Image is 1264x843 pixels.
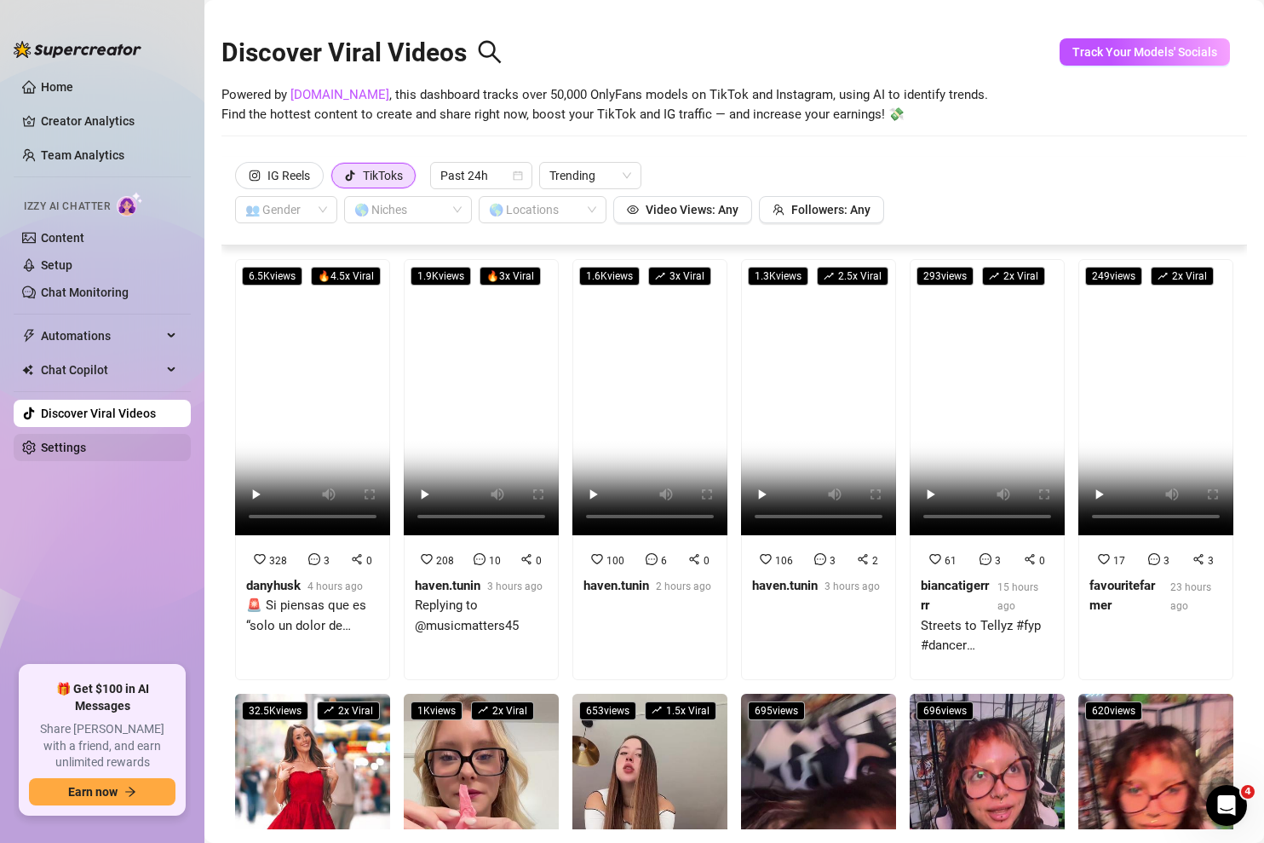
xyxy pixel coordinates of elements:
a: Home [41,80,73,94]
span: 2 hours ago [656,580,711,592]
span: 249 views [1085,267,1142,286]
span: 0 [536,555,542,567]
a: 1.6Kviewsrise3x Viral10060haven.tunin2 hours ago [572,259,727,680]
button: Track Your Models' Socials [1060,38,1230,66]
img: Chat Copilot [22,364,33,376]
span: 32.5K views [242,702,308,720]
span: share-alt [1192,553,1204,565]
span: 3 [1163,555,1169,567]
span: team [773,204,784,216]
span: message [308,553,320,565]
span: arrow-right [124,786,136,798]
span: share-alt [857,553,869,565]
span: message [646,553,658,565]
span: 10 [489,555,501,567]
span: 2 x Viral [471,702,534,720]
span: 15 hours ago [997,581,1038,612]
span: Track Your Models' Socials [1072,45,1217,59]
a: Settings [41,441,86,454]
span: Chat Copilot [41,356,162,384]
span: 695 views [748,702,805,720]
span: 23 hours ago [1170,581,1211,612]
span: 6 [661,555,667,567]
span: heart [591,553,603,565]
strong: haven.tunin [583,578,649,593]
span: tik-tok [344,170,356,182]
span: 3 hours ago [824,580,880,592]
span: 3 hours ago [487,580,543,592]
img: logo-BBDzfeDw.svg [14,41,141,58]
a: 249viewsrise2x Viral1733favouritefarmer23 hours ago [1078,259,1233,680]
a: Creator Analytics [41,107,177,135]
span: 653 views [579,702,636,720]
span: rise [652,705,662,715]
span: share-alt [351,553,363,565]
a: 1.9Kviews🔥3x Viral208100haven.tunin3 hours agoReplying to @musicmatters45 [404,259,559,680]
span: 3 [1208,555,1214,567]
span: 2 [872,555,878,567]
a: Discover Viral Videos [41,407,156,420]
span: 6.5K views [242,267,302,286]
span: 2 x Viral [1151,267,1214,286]
span: Past 24h [440,163,522,188]
span: 0 [704,555,710,567]
strong: danyhusk [246,578,301,593]
span: heart [421,553,433,565]
iframe: Intercom live chat [1206,785,1247,826]
a: [DOMAIN_NAME] [290,87,389,102]
strong: favouritefarmer [1089,578,1155,614]
span: 3 [830,555,836,567]
span: Earn now [68,785,118,799]
div: 🚨 Si piensas que es “solo un dolor de espalda”… cuidado. Mi resonancia mostró que no era tan simp... [246,596,379,636]
span: 106 [775,555,793,567]
span: Powered by , this dashboard tracks over 50,000 OnlyFans models on TikTok and Instagram, using AI ... [221,85,988,125]
span: 696 views [916,702,974,720]
span: share-alt [520,553,532,565]
span: 1.3K views [748,267,808,286]
span: Izzy AI Chatter [24,199,110,215]
span: 61 [945,555,957,567]
span: Video Views: Any [646,203,738,217]
span: 2 x Viral [317,702,380,720]
div: Replying to @musicmatters45 [415,596,548,636]
span: 2.5 x Viral [817,267,888,286]
span: Automations [41,322,162,349]
a: Setup [41,258,72,272]
a: Content [41,231,84,245]
span: 🔥 4.5 x Viral [311,267,381,286]
a: 6.5Kviews🔥4.5x Viral32830danyhusk4 hours ago🚨 Si piensas que es “solo un dolor de espalda”… cuida... [235,259,390,680]
span: Followers: Any [791,203,870,217]
span: 3 [324,555,330,567]
span: heart [760,553,772,565]
span: 293 views [916,267,974,286]
button: Video Views: Any [613,196,752,223]
span: 0 [366,555,372,567]
a: Chat Monitoring [41,286,129,299]
span: 1.5 x Viral [645,702,716,720]
span: share-alt [688,553,700,565]
span: 🎁 Get $100 in AI Messages [29,681,175,714]
a: 1.3Kviewsrise2.5x Viral10632haven.tunin3 hours ago [741,259,896,680]
span: message [814,553,826,565]
span: 328 [269,555,287,567]
span: heart [254,553,266,565]
span: 🔥 3 x Viral [480,267,541,286]
h2: Discover Viral Videos [221,37,503,69]
span: rise [655,271,665,281]
span: message [1148,553,1160,565]
span: 620 views [1085,702,1142,720]
span: message [980,553,991,565]
strong: haven.tunin [415,578,480,593]
span: rise [989,271,999,281]
div: TikToks [363,163,403,188]
span: 1K views [411,702,463,720]
span: Trending [549,163,631,188]
span: heart [929,553,941,565]
span: calendar [513,170,523,181]
span: 0 [1039,555,1045,567]
span: instagram [249,170,261,182]
div: Streets to Tellyz #fyp #dancer #dancersoftiktok [921,616,1054,656]
span: 1.6K views [579,267,640,286]
span: 1.9K views [411,267,471,286]
span: rise [824,271,834,281]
